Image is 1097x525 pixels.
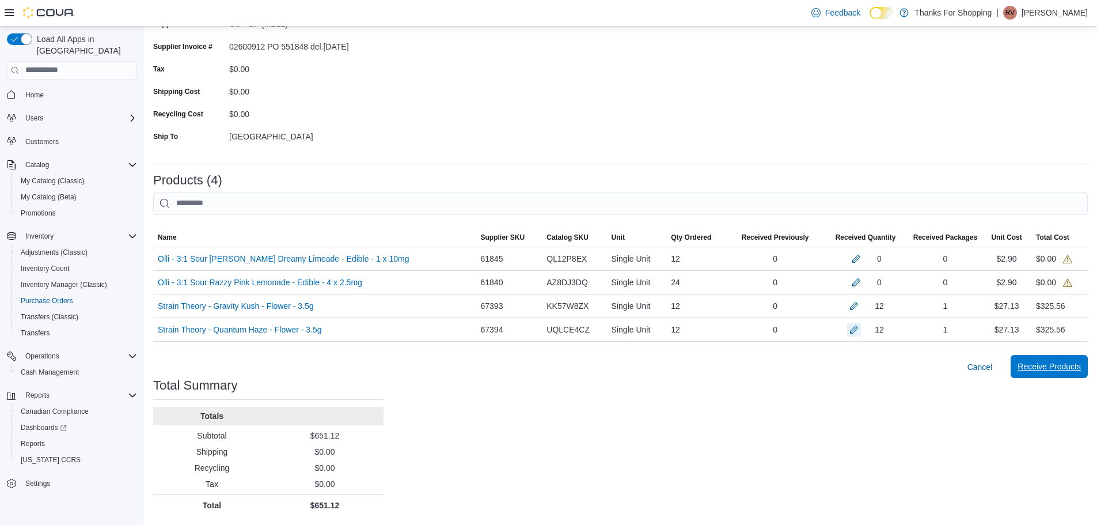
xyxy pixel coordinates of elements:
[21,312,78,322] span: Transfers (Classic)
[21,280,107,289] span: Inventory Manager (Classic)
[742,233,809,242] span: Received Previously
[1022,6,1088,20] p: [PERSON_NAME]
[158,500,266,511] p: Total
[16,174,89,188] a: My Catalog (Classic)
[25,160,49,169] span: Catalog
[913,233,977,242] span: Received Packages
[16,310,137,324] span: Transfers (Classic)
[546,323,590,337] span: UQLCE4CZ
[21,407,89,416] span: Canadian Compliance
[16,294,137,308] span: Purchase Orders
[21,296,73,305] span: Purchase Orders
[12,277,142,293] button: Inventory Manager (Classic)
[666,318,728,341] div: 12
[21,476,137,490] span: Settings
[480,252,503,266] span: 61845
[16,245,137,259] span: Adjustments (Classic)
[2,86,142,103] button: Home
[21,134,137,149] span: Customers
[1036,299,1065,313] div: $325.56
[16,437,50,451] a: Reports
[25,479,50,488] span: Settings
[153,379,238,392] h3: Total Summary
[542,228,606,247] button: Catalog SKU
[229,60,384,74] div: $0.00
[16,453,137,467] span: Washington CCRS
[12,293,142,309] button: Purchase Orders
[480,299,503,313] span: 67393
[546,252,587,266] span: QL12P8EX
[2,157,142,173] button: Catalog
[16,278,112,292] a: Inventory Manager (Classic)
[21,349,137,363] span: Operations
[546,233,589,242] span: Catalog SKU
[21,423,67,432] span: Dashboards
[16,365,137,379] span: Cash Management
[991,233,1022,242] span: Unit Cost
[16,326,54,340] a: Transfers
[271,462,379,474] p: $0.00
[229,127,384,141] div: [GEOGRAPHIC_DATA]
[12,364,142,380] button: Cash Management
[21,229,137,243] span: Inventory
[728,247,822,270] div: 0
[16,326,137,340] span: Transfers
[1036,275,1072,289] div: $0.00
[1018,361,1081,372] span: Receive Products
[967,361,993,373] span: Cancel
[25,114,43,123] span: Users
[21,111,48,125] button: Users
[16,405,93,418] a: Canadian Compliance
[158,462,266,474] p: Recycling
[21,388,137,402] span: Reports
[1036,323,1065,337] div: $325.56
[1036,252,1072,266] div: $0.00
[836,233,896,242] span: Received Quantity
[153,132,178,141] label: Ship To
[870,7,894,19] input: Dark Mode
[158,233,177,242] span: Name
[21,111,137,125] span: Users
[16,245,92,259] a: Adjustments (Classic)
[2,475,142,492] button: Settings
[12,173,142,189] button: My Catalog (Classic)
[607,247,667,270] div: Single Unit
[909,247,982,270] div: 0
[666,247,728,270] div: 12
[914,6,992,20] p: Thanks For Shopping
[21,158,54,172] button: Catalog
[16,310,83,324] a: Transfers (Classic)
[2,228,142,244] button: Inventory
[607,271,667,294] div: Single Unit
[229,37,384,51] div: 02600912 PO 551848 del.[DATE]
[153,192,1088,215] input: This is a search bar. After typing your query, hit enter to filter the results lower in the page.
[21,264,70,273] span: Inventory Count
[666,271,728,294] div: 24
[158,446,266,458] p: Shipping
[1036,233,1069,242] span: Total Cost
[153,173,222,187] h3: Products (4)
[877,252,882,266] div: 0
[1005,6,1015,20] span: RV
[546,299,589,313] span: KK57W8ZX
[607,294,667,318] div: Single Unit
[21,135,63,149] a: Customers
[666,294,728,318] div: 12
[982,294,1031,318] div: $27.13
[158,323,322,337] a: Strain Theory - Quantum Haze - Flower - 3.5g
[158,252,409,266] a: Olli - 3:1 Sour [PERSON_NAME] Dreamy Limeade - Edible - 1 x 10mg
[21,158,137,172] span: Catalog
[23,7,75,18] img: Cova
[158,410,266,422] p: Totals
[25,90,44,100] span: Home
[12,189,142,205] button: My Catalog (Beta)
[16,421,71,435] a: Dashboards
[153,65,165,74] label: Tax
[21,88,137,102] span: Home
[153,109,203,119] label: Recycling Cost
[607,318,667,341] div: Single Unit
[25,391,50,400] span: Reports
[982,318,1031,341] div: $27.13
[21,209,56,218] span: Promotions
